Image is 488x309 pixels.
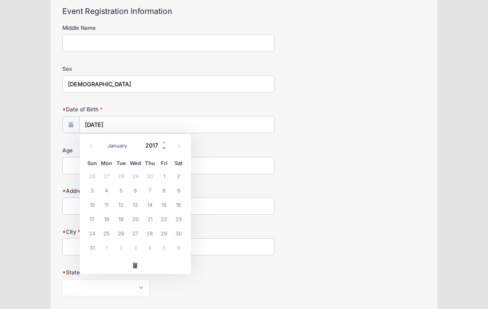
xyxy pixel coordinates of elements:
[157,226,171,240] span: December 29, 2017
[143,183,157,197] span: December 7, 2017
[172,169,186,183] span: December 2, 2017
[172,183,186,197] span: December 9, 2017
[85,197,99,212] span: December 10, 2017
[157,183,171,197] span: December 8, 2017
[85,212,99,226] span: December 17, 2017
[114,169,128,183] span: November 28, 2017
[62,268,183,276] label: State
[128,240,143,255] span: January 3, 2018
[62,65,183,73] label: Sex
[99,161,114,166] span: Mon
[143,161,157,166] span: Thu
[79,116,274,133] input: mm/dd/yyyy
[157,169,171,183] span: December 1, 2017
[114,161,128,166] span: Tue
[141,140,167,152] input: Year
[104,141,139,151] select: Month
[99,183,114,197] span: December 4, 2017
[85,169,99,183] span: November 26, 2017
[128,161,143,166] span: Wed
[172,240,186,255] span: January 6, 2018
[157,240,171,255] span: January 5, 2018
[62,187,183,195] label: Address
[128,226,143,240] span: December 27, 2017
[172,212,186,226] span: December 23, 2017
[99,197,114,212] span: December 11, 2017
[143,212,157,226] span: December 21, 2017
[62,146,183,154] label: Age
[99,226,114,240] span: December 25, 2017
[85,183,99,197] span: December 3, 2017
[172,226,186,240] span: December 30, 2017
[114,183,128,197] span: December 5, 2017
[114,240,128,255] span: January 2, 2018
[62,228,183,236] label: City
[85,240,99,255] span: December 31, 2017
[128,212,143,226] span: December 20, 2017
[62,105,183,113] label: Date of Birth
[114,212,128,226] span: December 19, 2017
[157,161,171,166] span: Fri
[143,226,157,240] span: December 28, 2017
[62,7,426,16] h2: Event Registration Information
[99,212,114,226] span: December 18, 2017
[62,24,183,32] label: Middle Name
[99,169,114,183] span: November 27, 2017
[114,226,128,240] span: December 26, 2017
[157,197,171,212] span: December 15, 2017
[128,183,143,197] span: December 6, 2017
[172,161,186,166] span: Sat
[128,169,143,183] span: November 29, 2017
[128,197,143,212] span: December 13, 2017
[143,197,157,212] span: December 14, 2017
[85,226,99,240] span: December 24, 2017
[99,240,114,255] span: January 1, 2018
[114,197,128,212] span: December 12, 2017
[85,161,99,166] span: Sun
[172,197,186,212] span: December 16, 2017
[143,169,157,183] span: November 30, 2017
[143,240,157,255] span: January 4, 2018
[157,212,171,226] span: December 22, 2017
